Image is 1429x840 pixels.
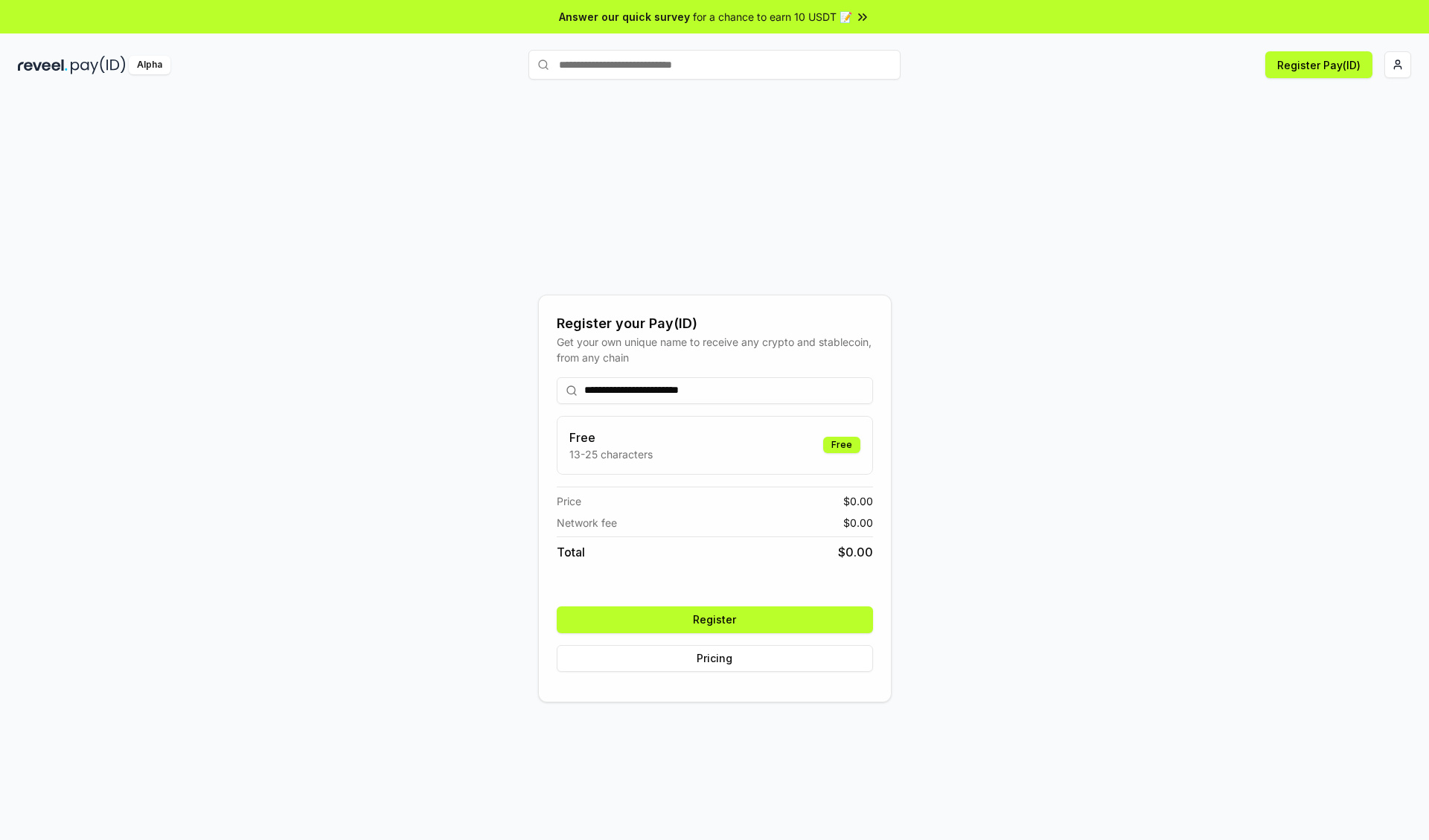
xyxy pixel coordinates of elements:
[557,493,581,509] span: Price
[557,515,617,530] span: Network fee
[569,446,653,462] p: 13-25 characters
[838,543,873,561] span: $ 0.00
[557,543,585,561] span: Total
[843,515,873,530] span: $ 0.00
[557,334,873,365] div: Get your own unique name to receive any crypto and stablecoin, from any chain
[71,56,126,74] img: pay_id
[1265,51,1372,78] button: Register Pay(ID)
[843,493,873,509] span: $ 0.00
[129,56,170,74] div: Alpha
[569,429,653,446] h3: Free
[559,9,690,25] span: Answer our quick survey
[823,437,860,453] div: Free
[557,313,873,334] div: Register your Pay(ID)
[18,56,68,74] img: reveel_dark
[557,606,873,633] button: Register
[693,9,852,25] span: for a chance to earn 10 USDT 📝
[557,645,873,672] button: Pricing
